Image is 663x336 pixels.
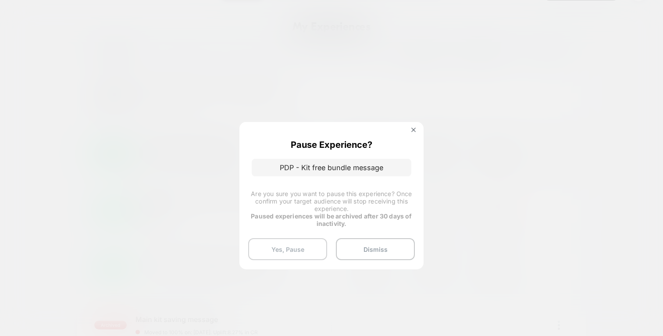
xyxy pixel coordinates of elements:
[252,159,411,176] p: PDP - Kit free bundle message
[411,128,416,132] img: close
[291,139,372,150] p: Pause Experience?
[248,238,327,260] button: Yes, Pause
[251,212,412,227] strong: Paused experiences will be archived after 30 days of inactivity.
[251,190,412,212] span: Are you sure you want to pause this experience? Once confirm your target audience will stop recei...
[336,238,415,260] button: Dismiss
